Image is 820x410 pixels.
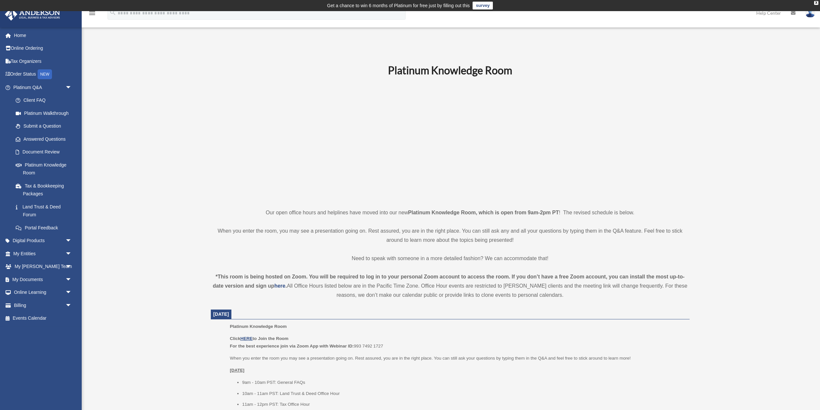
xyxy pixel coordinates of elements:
[88,9,96,17] i: menu
[65,260,78,274] span: arrow_drop_down
[9,94,82,107] a: Client FAQ
[230,354,685,362] p: When you enter the room you may see a presentation going on. Rest assured, you are in the right p...
[230,344,354,348] b: For the best experience join via Zoom App with Webinar ID:
[352,85,548,196] iframe: 231110_Toby_KnowledgeRoom
[9,120,82,133] a: Submit a Question
[5,247,82,260] a: My Entitiesarrow_drop_down
[109,9,116,16] i: search
[65,81,78,94] span: arrow_drop_down
[5,273,82,286] a: My Documentsarrow_drop_down
[5,260,82,273] a: My [PERSON_NAME] Teamarrow_drop_down
[9,179,82,200] a: Tax & Bookkeeping Packages
[5,68,82,81] a: Order StatusNEW
[65,234,78,248] span: arrow_drop_down
[5,29,82,42] a: Home
[65,273,78,286] span: arrow_drop_down
[9,133,82,146] a: Answered Questions
[242,401,685,408] li: 11am - 12pm PST: Tax Office Hour
[213,274,685,289] strong: *This room is being hosted on Zoom. You will be required to log in to your personal Zoom account ...
[211,208,690,217] p: Our open office hours and helplines have moved into our new ! The revised schedule is below.
[242,390,685,398] li: 10am - 11am PST: Land Trust & Deed Office Hour
[230,324,287,329] span: Platinum Knowledge Room
[5,81,82,94] a: Platinum Q&Aarrow_drop_down
[230,368,244,373] u: [DATE]
[211,226,690,245] p: When you enter the room, you may see a presentation going on. Rest assured, you are in the right ...
[285,283,287,289] strong: .
[5,286,82,299] a: Online Learningarrow_drop_down
[230,336,288,341] b: Click to Join the Room
[5,42,82,55] a: Online Ordering
[5,312,82,325] a: Events Calendar
[3,8,62,21] img: Anderson Advisors Platinum Portal
[274,283,285,289] a: here
[5,234,82,247] a: Digital Productsarrow_drop_down
[65,286,78,299] span: arrow_drop_down
[327,2,470,9] div: Get a chance to win 6 months of Platinum for free just by filling out this
[230,335,685,350] p: 993 7492 1727
[388,64,512,77] b: Platinum Knowledge Room
[408,210,559,215] strong: Platinum Knowledge Room, which is open from 9am-2pm PT
[9,146,82,159] a: Document Review
[9,158,78,179] a: Platinum Knowledge Room
[240,336,252,341] a: HERE
[5,299,82,312] a: Billingarrow_drop_down
[242,379,685,386] li: 9am - 10am PST: General FAQs
[88,11,96,17] a: menu
[9,107,82,120] a: Platinum Walkthrough
[38,69,52,79] div: NEW
[5,55,82,68] a: Tax Organizers
[65,299,78,312] span: arrow_drop_down
[213,312,229,317] span: [DATE]
[211,272,690,300] div: All Office Hours listed below are in the Pacific Time Zone. Office Hour events are restricted to ...
[211,254,690,263] p: Need to speak with someone in a more detailed fashion? We can accommodate that!
[9,200,82,221] a: Land Trust & Deed Forum
[473,2,493,9] a: survey
[805,8,815,18] img: User Pic
[814,1,818,5] div: close
[9,221,82,234] a: Portal Feedback
[65,247,78,260] span: arrow_drop_down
